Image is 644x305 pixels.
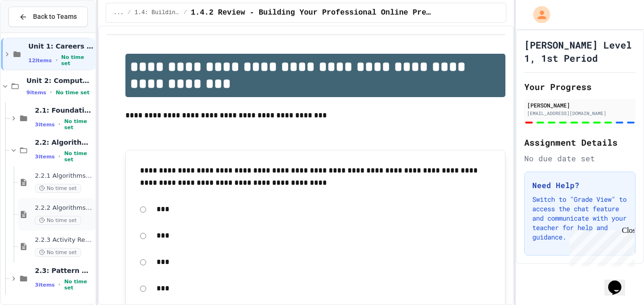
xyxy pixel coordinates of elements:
[191,7,432,18] span: 1.4.2 Review - Building Your Professional Online Presence
[64,150,93,163] span: No time set
[35,138,93,147] span: 2.2: Algorithms from Idea to Flowchart
[58,121,60,128] span: •
[532,180,627,191] h3: Need Help?
[35,122,55,128] span: 3 items
[114,9,124,16] span: ...
[58,281,60,289] span: •
[56,90,90,96] span: No time set
[532,195,627,242] p: Switch to "Grade View" to access the chat feature and communicate with your teacher for help and ...
[28,42,93,50] span: Unit 1: Careers & Professionalism
[527,101,633,109] div: [PERSON_NAME]
[28,58,52,64] span: 12 items
[4,4,65,60] div: Chat with us now!Close
[135,9,180,16] span: 1.4: Building an Online Presence
[35,172,93,180] span: 2.2.1 Algorithms from Idea to Flowchart
[35,282,55,288] span: 3 items
[523,4,553,25] div: My Account
[35,184,81,193] span: No time set
[61,54,93,66] span: No time set
[35,204,93,212] span: 2.2.2 Algorithms from Idea to Flowchart - Review
[33,12,77,22] span: Back to Teams
[26,90,46,96] span: 9 items
[56,57,58,64] span: •
[604,267,635,296] iframe: chat widget
[524,80,636,93] h2: Your Progress
[184,9,187,16] span: /
[35,154,55,160] span: 3 items
[524,136,636,149] h2: Assignment Details
[35,236,93,244] span: 2.2.3 Activity Recommendation Algorithm
[50,89,52,96] span: •
[524,153,636,164] div: No due date set
[35,266,93,275] span: 2.3: Pattern Recognition & Decomposition
[524,38,636,65] h1: [PERSON_NAME] Level 1, 1st Period
[26,76,93,85] span: Unit 2: Computational Thinking & Problem-Solving
[127,9,131,16] span: /
[8,7,88,27] button: Back to Teams
[64,279,93,291] span: No time set
[58,153,60,160] span: •
[35,248,81,257] span: No time set
[566,226,635,266] iframe: chat widget
[64,118,93,131] span: No time set
[35,216,81,225] span: No time set
[527,110,633,117] div: [EMAIL_ADDRESS][DOMAIN_NAME]
[35,106,93,115] span: 2.1: Foundations of Computational Thinking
